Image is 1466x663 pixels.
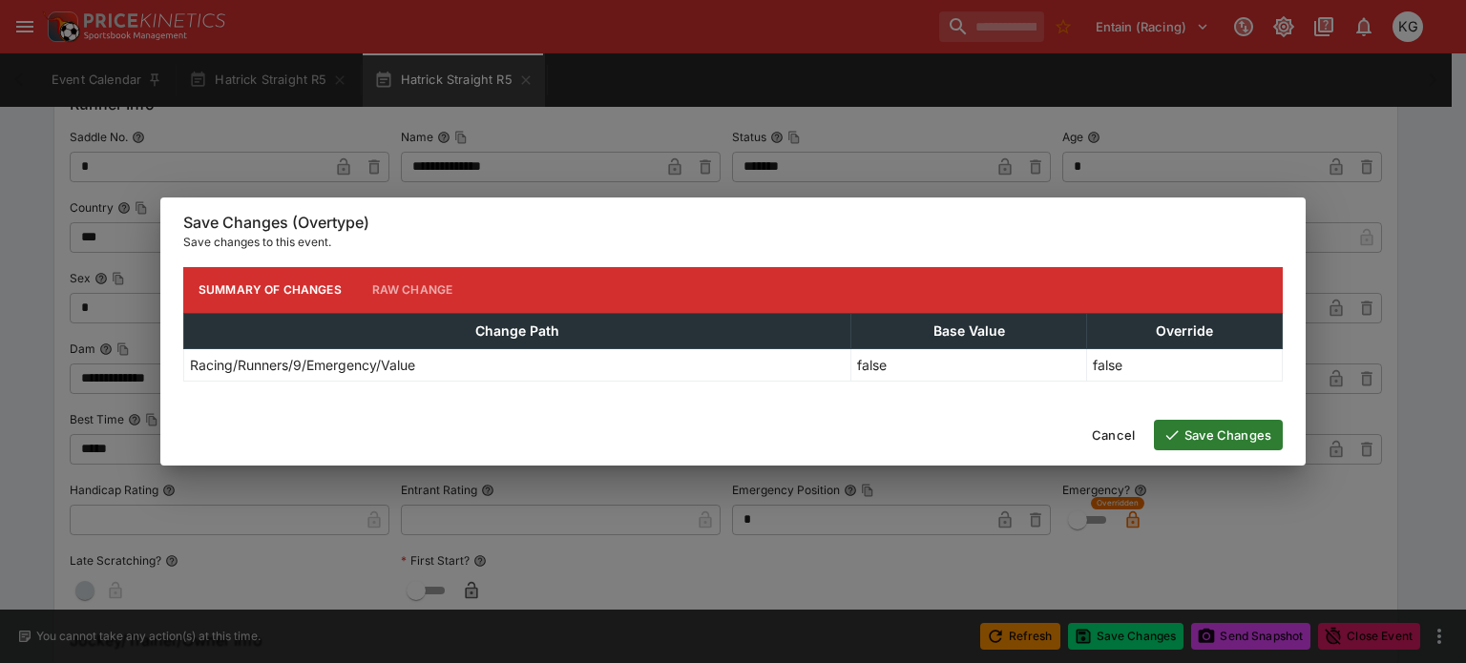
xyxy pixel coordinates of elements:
p: Racing/Runners/9/Emergency/Value [190,355,415,375]
td: false [1087,348,1283,381]
button: Cancel [1080,420,1146,450]
p: Save changes to this event. [183,233,1283,252]
button: Summary of Changes [183,267,357,313]
td: false [851,348,1087,381]
h6: Save Changes (Overtype) [183,213,1283,233]
th: Base Value [851,313,1087,348]
button: Raw Change [357,267,469,313]
button: Save Changes [1154,420,1283,450]
th: Override [1087,313,1283,348]
th: Change Path [184,313,851,348]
